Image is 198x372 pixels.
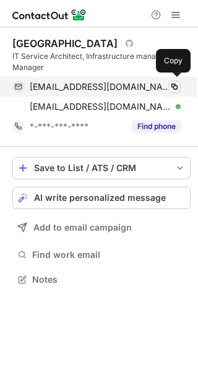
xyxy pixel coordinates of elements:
[33,223,132,232] span: Add to email campaign
[12,51,191,73] div: IT Service Architect, Infrastructure manager, IT Manager
[12,157,191,179] button: save-profile-one-click
[32,274,186,285] span: Notes
[30,81,171,92] span: [EMAIL_ADDRESS][DOMAIN_NAME]
[34,193,166,203] span: AI write personalized message
[12,7,87,22] img: ContactOut v5.3.10
[12,37,118,50] div: [GEOGRAPHIC_DATA]
[32,249,186,260] span: Find work email
[132,120,181,133] button: Reveal Button
[12,246,191,263] button: Find work email
[34,163,169,173] div: Save to List / ATS / CRM
[30,101,171,112] span: [EMAIL_ADDRESS][DOMAIN_NAME]
[12,271,191,288] button: Notes
[12,187,191,209] button: AI write personalized message
[12,216,191,239] button: Add to email campaign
